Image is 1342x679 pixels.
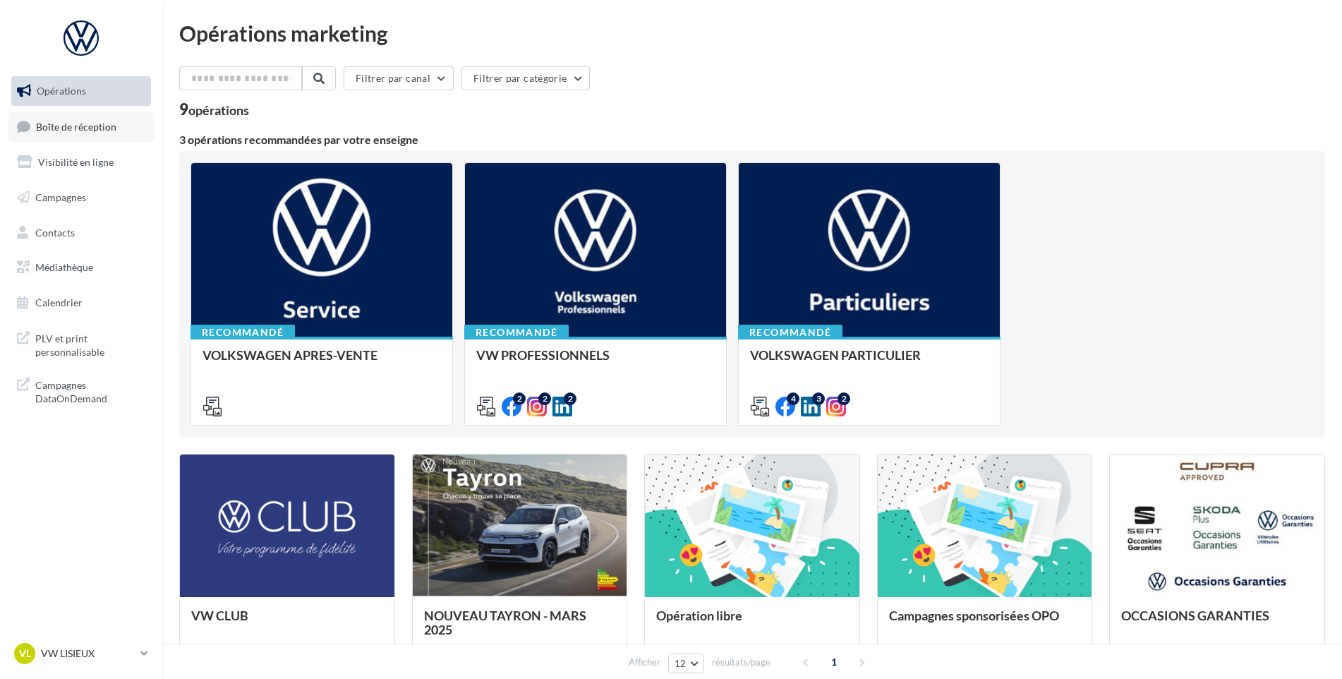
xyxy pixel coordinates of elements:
[8,218,154,248] a: Contacts
[712,656,770,669] span: résultats/page
[8,288,154,318] a: Calendrier
[191,325,295,340] div: Recommandé
[668,654,704,673] button: 12
[179,102,249,117] div: 9
[38,156,114,168] span: Visibilité en ligne
[464,325,569,340] div: Recommandé
[35,375,145,406] span: Campagnes DataOnDemand
[750,347,921,363] span: VOLKSWAGEN PARTICULIER
[8,253,154,282] a: Médiathèque
[41,647,135,661] p: VW LISIEUX
[8,112,154,142] a: Boîte de réception
[823,651,845,673] span: 1
[1121,608,1269,623] span: OCCASIONS GARANTIES
[179,23,1325,44] div: Opérations marketing
[8,370,154,411] a: Campagnes DataOnDemand
[424,608,586,637] span: NOUVEAU TAYRON - MARS 2025
[656,608,742,623] span: Opération libre
[461,66,590,90] button: Filtrer par catégorie
[19,647,31,661] span: VL
[8,148,154,177] a: Visibilité en ligne
[838,392,850,405] div: 2
[35,191,86,203] span: Campagnes
[629,656,660,669] span: Afficher
[787,392,799,405] div: 4
[8,76,154,106] a: Opérations
[8,323,154,365] a: PLV et print personnalisable
[8,183,154,212] a: Campagnes
[191,608,248,623] span: VW CLUB
[36,120,116,132] span: Boîte de réception
[538,392,551,405] div: 2
[35,261,93,273] span: Médiathèque
[564,392,576,405] div: 2
[738,325,842,340] div: Recommandé
[202,347,377,363] span: VOLKSWAGEN APRES-VENTE
[188,104,249,116] div: opérations
[675,658,687,669] span: 12
[35,296,83,308] span: Calendrier
[812,392,825,405] div: 3
[35,226,75,238] span: Contacts
[476,347,610,363] span: VW PROFESSIONNELS
[344,66,454,90] button: Filtrer par canal
[179,134,1325,145] div: 3 opérations recommandées par votre enseigne
[37,85,86,97] span: Opérations
[11,640,151,667] a: VL VW LISIEUX
[513,392,526,405] div: 2
[889,608,1059,623] span: Campagnes sponsorisées OPO
[35,329,145,359] span: PLV et print personnalisable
